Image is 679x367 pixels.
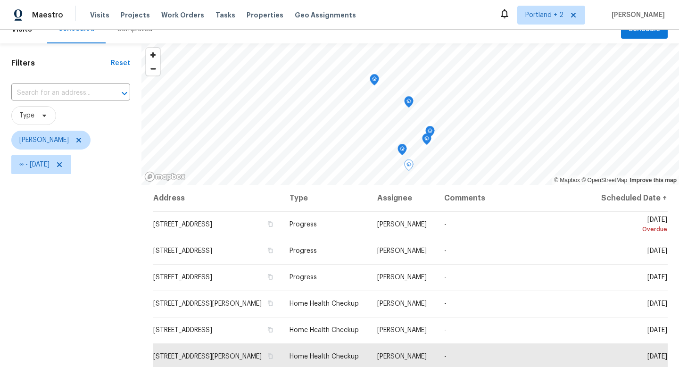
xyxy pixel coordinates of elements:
[111,58,130,68] div: Reset
[290,327,359,334] span: Home Health Checkup
[377,221,427,228] span: [PERSON_NAME]
[146,62,160,75] button: Zoom out
[144,171,186,182] a: Mapbox homepage
[370,74,379,89] div: Map marker
[581,177,627,183] a: OpenStreetMap
[377,274,427,281] span: [PERSON_NAME]
[266,220,274,228] button: Copy Address
[11,58,111,68] h1: Filters
[525,10,563,20] span: Portland + 2
[290,274,317,281] span: Progress
[215,12,235,18] span: Tasks
[90,10,109,20] span: Visits
[444,248,447,254] span: -
[266,246,274,255] button: Copy Address
[591,185,668,211] th: Scheduled Date ↑
[377,327,427,334] span: [PERSON_NAME]
[32,10,63,20] span: Maestro
[290,300,359,307] span: Home Health Checkup
[282,185,369,211] th: Type
[161,10,204,20] span: Work Orders
[370,185,437,211] th: Assignee
[266,273,274,281] button: Copy Address
[647,327,667,334] span: [DATE]
[290,221,317,228] span: Progress
[444,300,447,307] span: -
[290,353,359,360] span: Home Health Checkup
[19,160,50,169] span: ∞ - [DATE]
[444,353,447,360] span: -
[153,300,262,307] span: [STREET_ADDRESS][PERSON_NAME]
[404,159,414,174] div: Map marker
[11,86,104,100] input: Search for an address...
[377,248,427,254] span: [PERSON_NAME]
[153,274,212,281] span: [STREET_ADDRESS]
[598,225,667,234] div: Overdue
[397,144,407,158] div: Map marker
[647,353,667,360] span: [DATE]
[290,248,317,254] span: Progress
[118,87,131,100] button: Open
[121,10,150,20] span: Projects
[141,43,679,185] canvas: Map
[146,48,160,62] button: Zoom in
[444,327,447,334] span: -
[19,111,34,120] span: Type
[444,221,447,228] span: -
[153,327,212,334] span: [STREET_ADDRESS]
[266,352,274,360] button: Copy Address
[444,274,447,281] span: -
[647,248,667,254] span: [DATE]
[422,133,431,148] div: Map marker
[647,300,667,307] span: [DATE]
[153,221,212,228] span: [STREET_ADDRESS]
[377,353,427,360] span: [PERSON_NAME]
[647,274,667,281] span: [DATE]
[554,177,580,183] a: Mapbox
[295,10,356,20] span: Geo Assignments
[153,185,282,211] th: Address
[598,217,667,234] span: [DATE]
[437,185,591,211] th: Comments
[630,177,677,183] a: Improve this map
[377,300,427,307] span: [PERSON_NAME]
[404,96,414,111] div: Map marker
[247,10,283,20] span: Properties
[153,353,262,360] span: [STREET_ADDRESS][PERSON_NAME]
[608,10,665,20] span: [PERSON_NAME]
[153,248,212,254] span: [STREET_ADDRESS]
[19,135,69,145] span: [PERSON_NAME]
[425,126,435,141] div: Map marker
